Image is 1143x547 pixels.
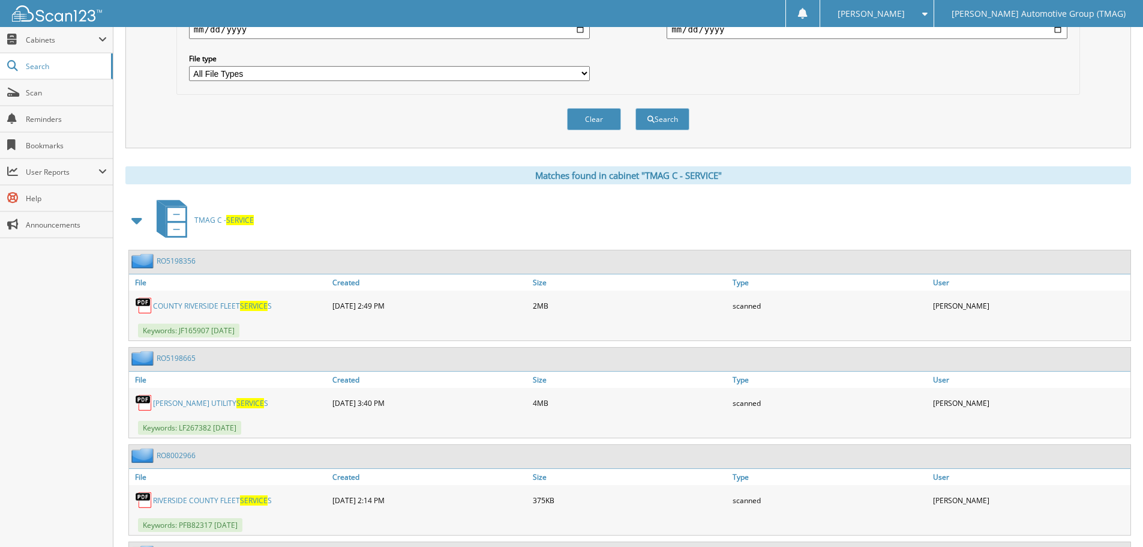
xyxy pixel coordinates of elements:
[129,372,329,388] a: File
[329,294,530,318] div: [DATE] 2:49 PM
[157,256,196,266] a: RO5198356
[26,193,107,204] span: Help
[131,351,157,366] img: folder2.png
[329,274,530,291] a: Created
[952,10,1126,17] span: [PERSON_NAME] Automotive Group (TMAG)
[530,274,730,291] a: Size
[329,391,530,415] div: [DATE] 3:40 PM
[153,495,272,506] a: RIVERSIDE COUNTY FLEETSERVICES
[329,372,530,388] a: Created
[730,372,930,388] a: Type
[838,10,905,17] span: [PERSON_NAME]
[129,274,329,291] a: File
[153,301,272,311] a: COUNTY RIVERSIDE FLEETSERVICES
[189,20,590,39] input: start
[530,372,730,388] a: Size
[567,108,621,130] button: Clear
[26,220,107,230] span: Announcements
[930,488,1130,512] div: [PERSON_NAME]
[1083,489,1143,547] iframe: Chat Widget
[12,5,102,22] img: scan123-logo-white.svg
[131,253,157,268] img: folder2.png
[730,294,930,318] div: scanned
[157,450,196,461] a: RO8002966
[194,215,254,225] span: TMAG C -
[138,421,241,435] span: Keywords: LF267382 [DATE]
[635,108,689,130] button: Search
[530,469,730,485] a: Size
[26,114,107,124] span: Reminders
[329,469,530,485] a: Created
[149,196,254,244] a: TMAG C -SERVICE
[667,20,1067,39] input: end
[26,61,105,71] span: Search
[131,448,157,463] img: folder2.png
[26,88,107,98] span: Scan
[530,294,730,318] div: 2MB
[189,53,590,64] label: File type
[135,491,153,509] img: PDF.png
[135,394,153,412] img: PDF.png
[530,391,730,415] div: 4MB
[26,141,107,151] span: Bookmarks
[530,488,730,512] div: 375KB
[930,274,1130,291] a: User
[138,324,239,337] span: Keywords: JF165907 [DATE]
[135,297,153,315] img: PDF.png
[153,398,268,408] a: [PERSON_NAME] UTILITYSERVICES
[240,495,268,506] span: SERVICE
[730,391,930,415] div: scanned
[236,398,264,408] span: SERVICE
[240,301,268,311] span: SERVICE
[226,215,254,225] span: SERVICE
[329,488,530,512] div: [DATE] 2:14 PM
[930,372,1130,388] a: User
[730,488,930,512] div: scanned
[26,167,98,177] span: User Reports
[26,35,98,45] span: Cabinets
[930,469,1130,485] a: User
[730,469,930,485] a: Type
[930,391,1130,415] div: [PERSON_NAME]
[930,294,1130,318] div: [PERSON_NAME]
[129,469,329,485] a: File
[730,274,930,291] a: Type
[125,166,1131,184] div: Matches found in cabinet "TMAG C - SERVICE"
[138,518,242,532] span: Keywords: PFB82317 [DATE]
[157,353,196,363] a: RO5198665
